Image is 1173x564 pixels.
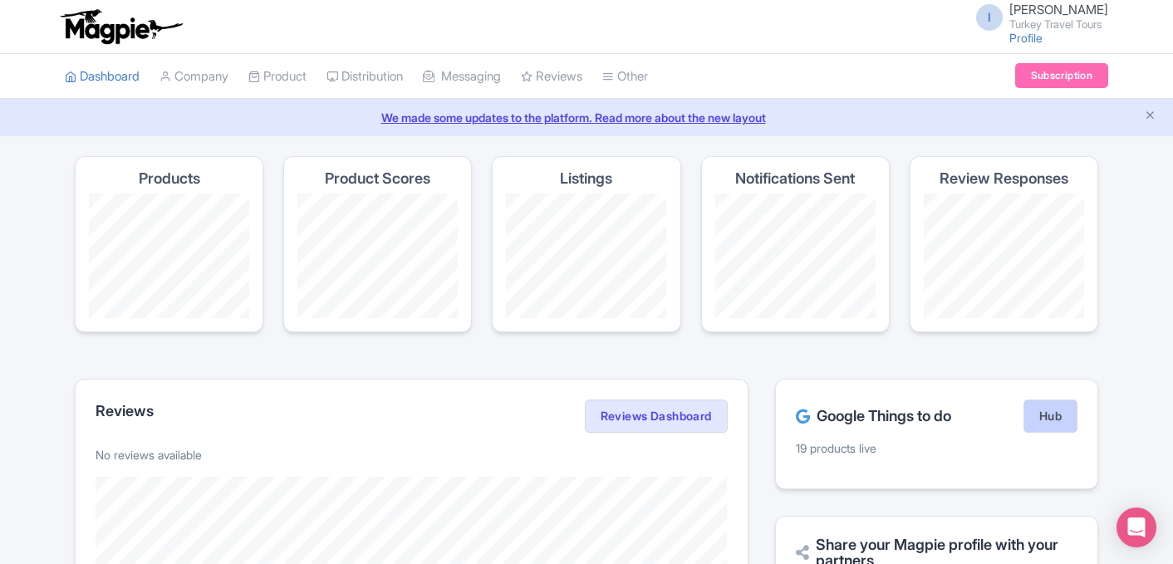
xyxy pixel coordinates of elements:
[139,170,200,187] h4: Products
[602,54,648,100] a: Other
[96,446,728,463] p: No reviews available
[585,400,728,433] a: Reviews Dashboard
[1023,400,1077,433] a: Hub
[10,109,1163,126] a: We made some updates to the platform. Read more about the new layout
[560,170,612,187] h4: Listings
[796,439,1077,457] p: 19 products live
[940,170,1068,187] h4: Review Responses
[325,170,430,187] h4: Product Scores
[56,8,185,45] img: logo-ab69f6fb50320c5b225c76a69d11143b.png
[735,170,855,187] h4: Notifications Sent
[966,3,1108,30] a: I [PERSON_NAME] Turkey Travel Tours
[423,54,501,100] a: Messaging
[65,54,140,100] a: Dashboard
[326,54,403,100] a: Distribution
[1009,19,1108,30] small: Turkey Travel Tours
[1117,508,1156,547] div: Open Intercom Messenger
[160,54,228,100] a: Company
[521,54,582,100] a: Reviews
[976,4,1003,31] span: I
[1015,63,1108,88] a: Subscription
[248,54,307,100] a: Product
[1144,107,1156,126] button: Close announcement
[96,403,154,419] h2: Reviews
[796,408,951,424] h2: Google Things to do
[1009,2,1108,17] span: [PERSON_NAME]
[1009,31,1043,45] a: Profile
